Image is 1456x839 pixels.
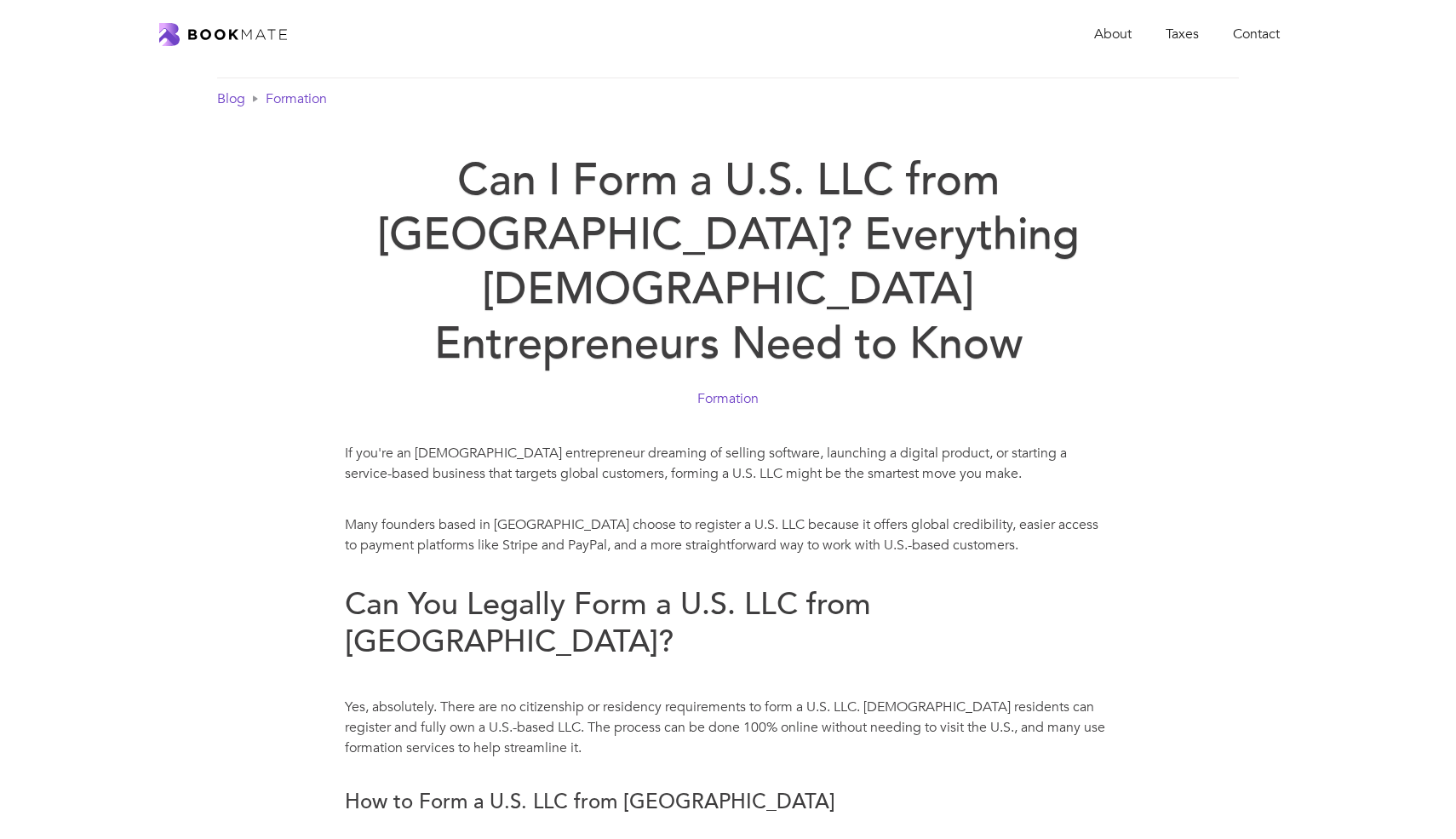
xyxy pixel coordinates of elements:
h3: How to Form a U.S. LLC from [GEOGRAPHIC_DATA] [345,789,1111,816]
p: ‍ [345,671,1111,692]
a: Formation [697,388,759,409]
a: Formation [266,89,327,109]
a: home [159,23,287,46]
p: ‍ [345,560,1111,581]
a: Contact [1216,17,1297,52]
a: About [1077,17,1149,52]
p: Yes, absolutely. There are no citizenship or residency requirements to form a U.S. LLC. [DEMOGRAP... [345,697,1111,758]
h2: Can You Legally Form a U.S. LLC from [GEOGRAPHIC_DATA]? [345,586,1111,661]
p: ‍ [345,763,1111,784]
p: Many founders based in [GEOGRAPHIC_DATA] choose to register a U.S. LLC because it offers global c... [345,514,1111,555]
h1: Can I Form a U.S. LLC from [GEOGRAPHIC_DATA]? Everything [DEMOGRAPHIC_DATA] Entrepreneurs Need to... [342,153,1114,371]
p: If you're an [DEMOGRAPHIC_DATA] entrepreneur dreaming of selling software, launching a digital pr... [345,443,1111,484]
a: Taxes [1149,17,1216,52]
a: Blog [217,89,245,109]
p: ‍ [345,489,1111,509]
